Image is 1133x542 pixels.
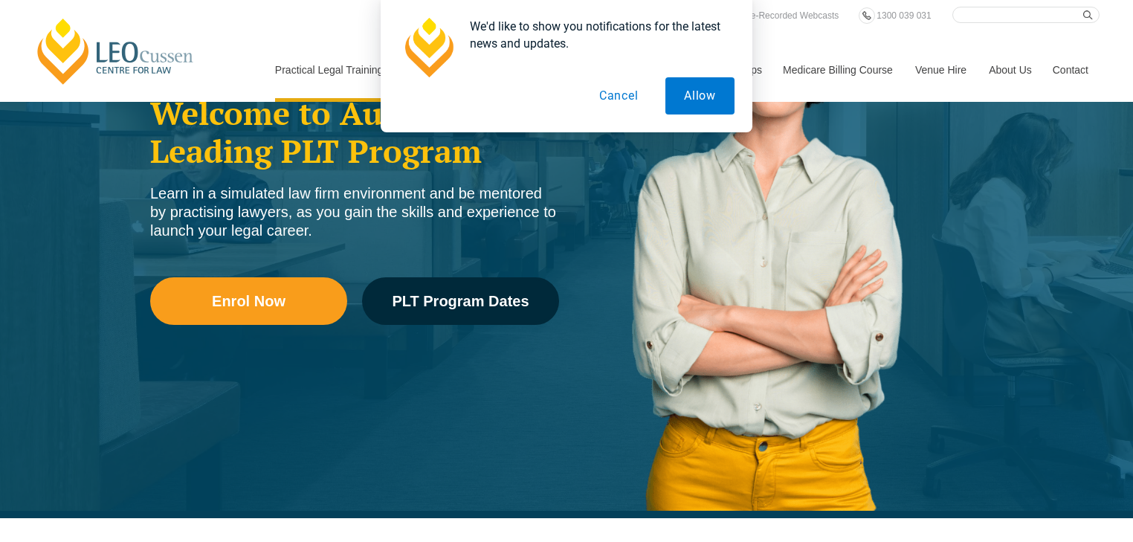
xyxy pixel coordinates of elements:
[150,184,559,240] div: Learn in a simulated law firm environment and be mentored by practising lawyers, as you gain the ...
[398,18,458,77] img: notification icon
[362,277,559,325] a: PLT Program Dates
[392,294,529,309] span: PLT Program Dates
[581,77,657,114] button: Cancel
[150,277,347,325] a: Enrol Now
[212,294,285,309] span: Enrol Now
[458,18,735,52] div: We'd like to show you notifications for the latest news and updates.
[665,77,735,114] button: Allow
[150,94,559,170] h2: Welcome to Australia’s Leading PLT Program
